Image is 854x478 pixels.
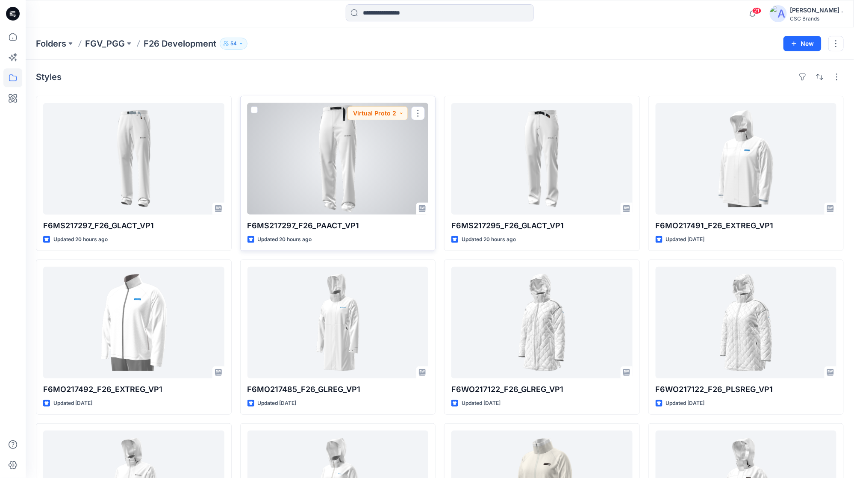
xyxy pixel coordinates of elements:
[230,39,237,48] p: 54
[43,103,224,215] a: F6MS217297_F26_GLACT_VP1
[451,103,633,215] a: F6MS217295_F26_GLACT_VP1
[247,220,429,232] p: F6MS217297_F26_PAACT_VP1
[36,72,62,82] h4: Styles
[656,220,837,232] p: F6MO217491_F26_EXTREG_VP1
[85,38,125,50] a: FGV_PGG
[451,384,633,395] p: F6WO217122_F26_GLREG_VP1
[790,15,843,22] div: CSC Brands
[451,220,633,232] p: F6MS217295_F26_GLACT_VP1
[462,399,501,408] p: Updated [DATE]
[43,220,224,232] p: F6MS217297_F26_GLACT_VP1
[53,235,108,244] p: Updated 20 hours ago
[43,267,224,378] a: F6MO217492_F26_EXTREG_VP1
[247,103,429,215] a: F6MS217297_F26_PAACT_VP1
[258,399,297,408] p: Updated [DATE]
[144,38,216,50] p: F26 Development
[451,267,633,378] a: F6WO217122_F26_GLREG_VP1
[220,38,247,50] button: 54
[36,38,66,50] a: Folders
[656,267,837,378] a: F6WO217122_F26_PLSREG_VP1
[783,36,822,51] button: New
[752,7,762,14] span: 21
[666,235,705,244] p: Updated [DATE]
[666,399,705,408] p: Updated [DATE]
[790,5,843,15] div: [PERSON_NAME] .
[258,235,312,244] p: Updated 20 hours ago
[462,235,516,244] p: Updated 20 hours ago
[53,399,92,408] p: Updated [DATE]
[770,5,787,22] img: avatar
[656,384,837,395] p: F6WO217122_F26_PLSREG_VP1
[247,384,429,395] p: F6MO217485_F26_GLREG_VP1
[247,267,429,378] a: F6MO217485_F26_GLREG_VP1
[656,103,837,215] a: F6MO217491_F26_EXTREG_VP1
[43,384,224,395] p: F6MO217492_F26_EXTREG_VP1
